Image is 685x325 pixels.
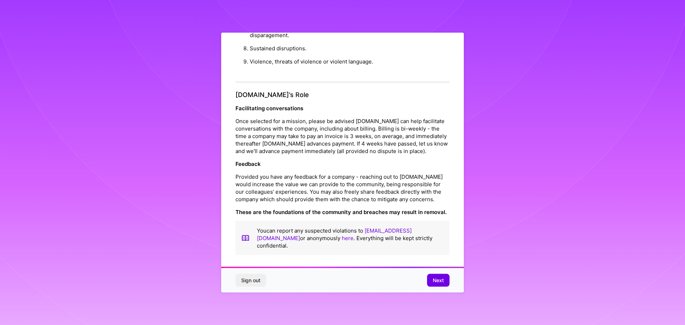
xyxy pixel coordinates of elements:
[235,208,447,215] strong: These are the foundations of the community and breaches may result in removal.
[257,227,444,249] p: You can report any suspected violations to or anonymously . Everything will be kept strictly conf...
[250,55,450,68] li: Violence, threats of violence or violent language.
[433,277,444,284] span: Next
[235,105,303,111] strong: Facilitating conversations
[342,234,354,241] a: here
[257,227,412,241] a: [EMAIL_ADDRESS][DOMAIN_NAME]
[241,277,260,284] span: Sign out
[250,42,450,55] li: Sustained disruptions.
[235,160,261,167] strong: Feedback
[235,91,450,99] h4: [DOMAIN_NAME]’s Role
[427,274,450,287] button: Next
[235,117,450,154] p: Once selected for a mission, please be advised [DOMAIN_NAME] can help facilitate conversations wi...
[235,173,450,203] p: Provided you have any feedback for a company - reaching out to [DOMAIN_NAME] would increase the v...
[235,274,266,287] button: Sign out
[241,227,250,249] img: book icon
